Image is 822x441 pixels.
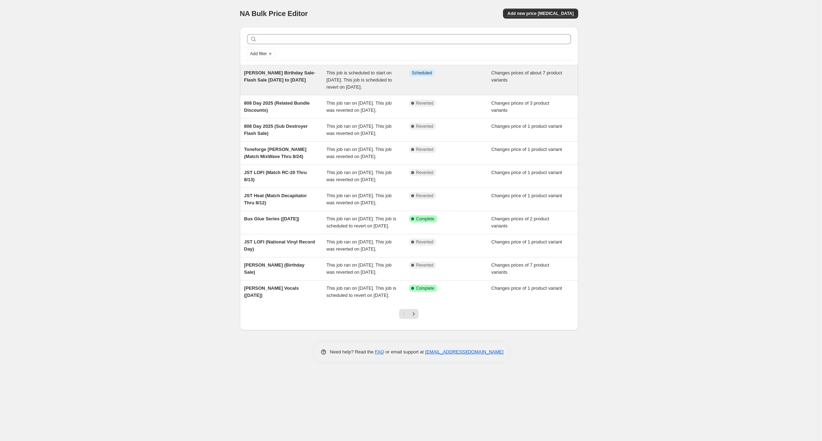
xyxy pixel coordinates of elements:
[326,100,392,113] span: This job ran on [DATE]. This job was reverted on [DATE].
[326,193,392,205] span: This job ran on [DATE]. This job was reverted on [DATE].
[244,124,308,136] span: 808 Day 2025 (Sub Destroyer Flash Sale)
[416,216,434,222] span: Complete
[244,147,307,159] span: Toneforge [PERSON_NAME] (Match MixWave Thru 8/24)
[491,262,549,275] span: Changes prices of 7 product variants
[491,147,562,152] span: Changes price of 1 product variant
[491,216,549,229] span: Changes prices of 2 product variants
[244,170,307,182] span: JST LOFI (Match RC-20 Thru 8/13)
[244,262,305,275] span: [PERSON_NAME] (Birthday Sale)
[384,349,425,355] span: or email support at
[326,124,392,136] span: This job ran on [DATE]. This job was reverted on [DATE].
[416,100,434,106] span: Reverted
[416,170,434,175] span: Reverted
[375,349,384,355] a: FAQ
[399,309,419,319] nav: Pagination
[491,70,562,83] span: Changes prices of about 7 product variants
[491,239,562,245] span: Changes price of 1 product variant
[244,285,299,298] span: [PERSON_NAME] Vocals ([DATE])
[244,193,307,205] span: JST Heat (Match Decapitator Thru 8/12)
[244,239,315,252] span: JST LOFI (National Vinyl Record Day)
[416,124,434,129] span: Reverted
[425,349,503,355] a: [EMAIL_ADDRESS][DOMAIN_NAME]
[416,262,434,268] span: Reverted
[491,285,562,291] span: Changes price of 1 product variant
[412,70,432,76] span: Scheduled
[507,11,574,16] span: Add new price [MEDICAL_DATA]
[326,262,392,275] span: This job ran on [DATE]. This job was reverted on [DATE].
[326,70,392,90] span: This job is scheduled to start on [DATE]. This job is scheduled to revert on [DATE].
[416,239,434,245] span: Reverted
[250,51,267,57] span: Add filter
[409,309,419,319] button: Next
[330,349,375,355] span: Need help? Read the
[244,216,299,221] span: Bus Glue Series ([DATE])
[326,239,392,252] span: This job ran on [DATE]. This job was reverted on [DATE].
[244,100,310,113] span: 808 Day 2025 (Related Bundle Discounts)
[326,216,396,229] span: This job ran on [DATE]. This job is scheduled to revert on [DATE].
[416,285,434,291] span: Complete
[491,100,549,113] span: Changes prices of 3 product variants
[326,285,396,298] span: This job ran on [DATE]. This job is scheduled to revert on [DATE].
[326,170,392,182] span: This job ran on [DATE]. This job was reverted on [DATE].
[491,170,562,175] span: Changes price of 1 product variant
[416,193,434,199] span: Reverted
[326,147,392,159] span: This job ran on [DATE]. This job was reverted on [DATE].
[491,124,562,129] span: Changes price of 1 product variant
[491,193,562,198] span: Changes price of 1 product variant
[247,49,276,58] button: Add filter
[503,9,578,19] button: Add new price [MEDICAL_DATA]
[244,70,315,83] span: [PERSON_NAME] Birthday Sale-Flash Sale [DATE] to [DATE]
[240,10,308,17] span: NA Bulk Price Editor
[416,147,434,152] span: Reverted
